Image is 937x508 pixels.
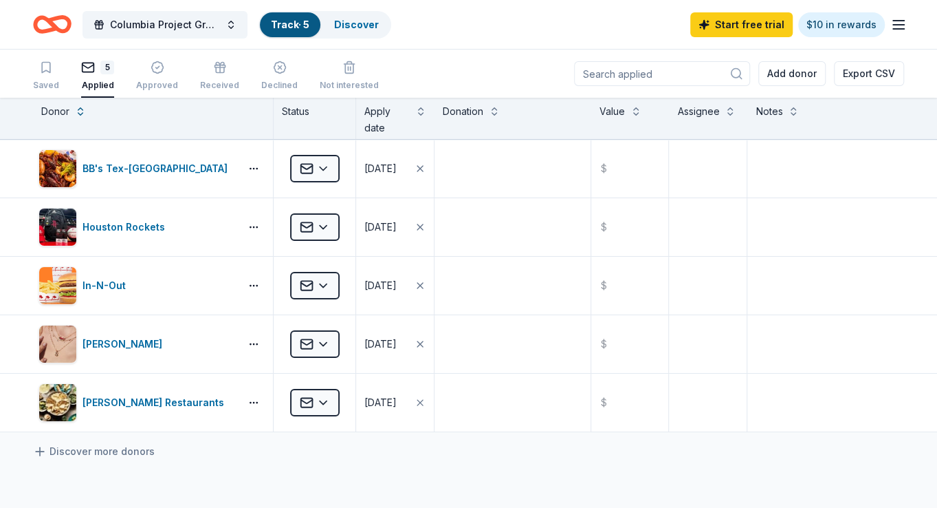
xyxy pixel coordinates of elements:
[356,374,434,432] button: [DATE]
[364,160,397,177] div: [DATE]
[364,336,397,352] div: [DATE]
[758,61,826,86] button: Add donor
[110,17,220,33] span: Columbia Project Grad 2026
[200,80,239,91] div: Received
[364,277,397,294] div: [DATE]
[33,80,59,91] div: Saved
[38,149,234,188] button: Image for BB's Tex-OrleansBB's Tex-[GEOGRAPHIC_DATA]
[82,277,131,294] div: In-N-Out
[271,19,309,30] a: Track· 5
[834,61,904,86] button: Export CSV
[38,208,234,246] button: Image for Houston RocketsHouston Rockets
[798,12,885,37] a: $10 in rewards
[39,326,76,363] img: Image for Kendra Scott
[334,19,379,30] a: Discover
[39,150,76,187] img: Image for BB's Tex-Orleans
[261,55,298,98] button: Declined
[364,394,397,411] div: [DATE]
[258,11,391,39] button: Track· 5Discover
[274,98,356,139] div: Status
[364,103,410,136] div: Apply date
[39,267,76,304] img: Image for In-N-Out
[136,80,178,91] div: Approved
[39,209,76,246] img: Image for Houston Rockets
[261,80,298,91] div: Declined
[41,103,69,120] div: Donor
[38,325,234,363] button: Image for Kendra Scott[PERSON_NAME]
[320,80,379,91] div: Not interested
[356,140,434,198] button: [DATE]
[356,257,434,315] button: [DATE]
[364,219,397,235] div: [DATE]
[200,55,239,98] button: Received
[82,11,247,39] button: Columbia Project Grad 2026
[756,103,782,120] div: Notes
[81,80,114,91] div: Applied
[599,103,625,120] div: Value
[136,55,178,98] button: Approved
[38,383,234,422] button: Image for Pappas Restaurants[PERSON_NAME] Restaurants
[574,61,750,86] input: Search applied
[82,160,233,177] div: BB's Tex-[GEOGRAPHIC_DATA]
[38,266,234,305] button: Image for In-N-OutIn-N-Out
[356,198,434,256] button: [DATE]
[33,55,59,98] button: Saved
[100,61,114,74] div: 5
[690,12,793,37] a: Start free trial
[82,394,230,411] div: [PERSON_NAME] Restaurants
[443,103,483,120] div: Donation
[82,336,168,352] div: [PERSON_NAME]
[81,55,114,98] button: 5Applied
[33,443,155,460] a: Discover more donors
[356,315,434,373] button: [DATE]
[39,384,76,421] img: Image for Pappas Restaurants
[320,55,379,98] button: Not interested
[33,8,71,41] a: Home
[677,103,719,120] div: Assignee
[82,219,170,235] div: Houston Rockets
